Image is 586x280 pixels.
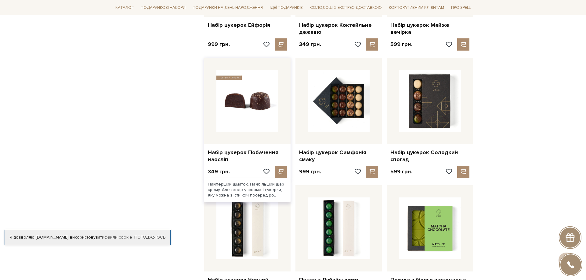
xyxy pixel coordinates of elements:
[138,3,188,12] span: Подарункові набори
[390,22,469,36] a: Набір цукерок Майже вечірка
[208,22,287,29] a: Набір цукерок Ейфорія
[267,3,305,12] span: Ідеї подарунків
[190,3,265,12] span: Подарунки на День народження
[134,235,165,240] a: Погоджуюсь
[390,149,469,163] a: Набір цукерок Солодкий спогад
[208,168,230,175] p: 349 грн.
[113,3,136,12] span: Каталог
[104,235,132,240] a: файли cookie
[204,178,291,202] div: Найперший шматок. Найбільший шар крему. Але тепер у форматі цукерки, яку можна з’їсти хоч посеред...
[299,22,378,36] a: Набір цукерок Коктейльне дежавю
[449,3,473,12] span: Про Spell
[216,70,278,132] img: Набір цукерок Побачення наосліп
[299,168,321,175] p: 999 грн.
[390,168,412,175] p: 599 грн.
[299,41,321,48] p: 349 грн.
[308,2,384,13] a: Солодощі з експрес-доставкою
[5,235,170,240] div: Я дозволяю [DOMAIN_NAME] використовувати
[208,149,287,163] a: Набір цукерок Побачення наосліп
[299,149,378,163] a: Набір цукерок Симфонія смаку
[386,2,447,13] a: Корпоративним клієнтам
[208,41,230,48] p: 999 грн.
[390,41,412,48] p: 599 грн.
